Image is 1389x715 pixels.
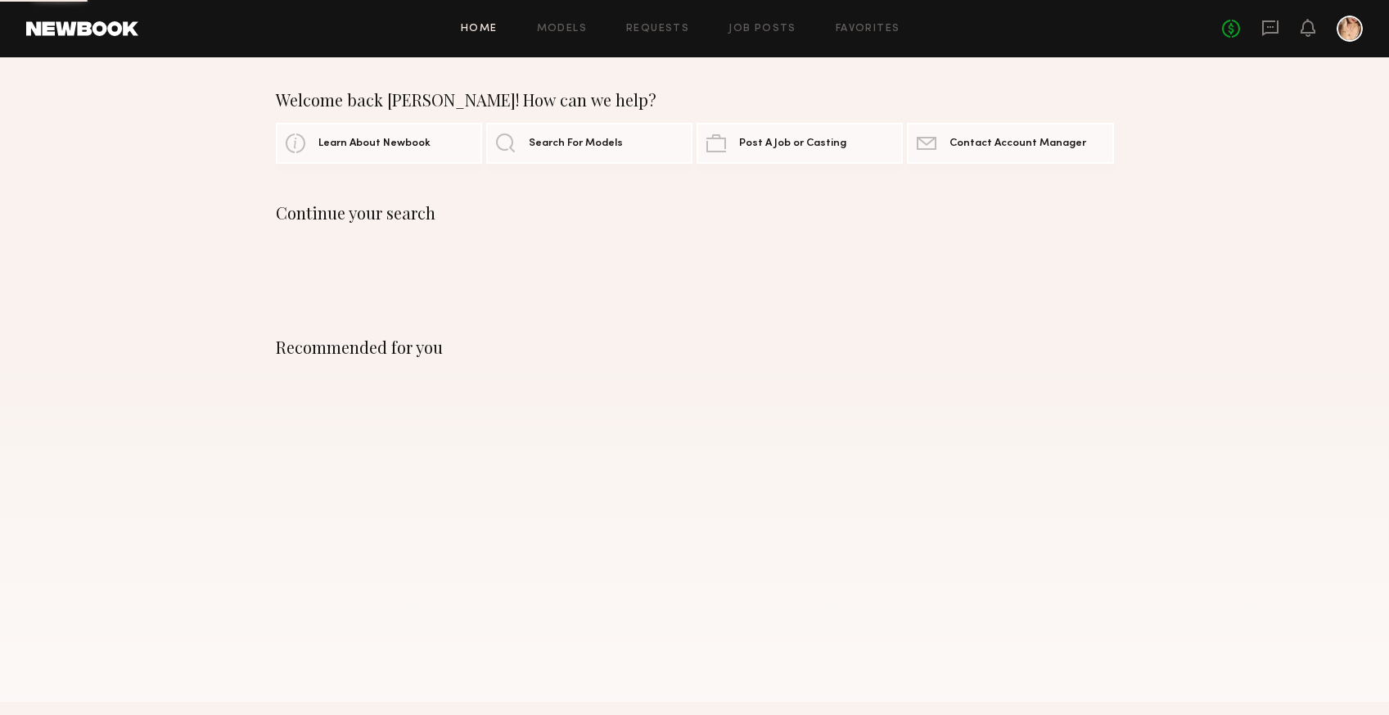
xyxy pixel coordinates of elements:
a: Contact Account Manager [907,123,1113,164]
a: Models [537,24,587,34]
div: Welcome back [PERSON_NAME]! How can we help? [276,90,1114,110]
a: Favorites [836,24,900,34]
span: Search For Models [529,138,623,149]
a: Search For Models [486,123,692,164]
a: Post A Job or Casting [697,123,903,164]
span: Learn About Newbook [318,138,431,149]
a: Job Posts [728,24,796,34]
a: Learn About Newbook [276,123,482,164]
div: Continue your search [276,203,1114,223]
span: Contact Account Manager [949,138,1086,149]
span: Post A Job or Casting [739,138,846,149]
a: Home [461,24,498,34]
div: Recommended for you [276,337,1114,357]
a: Requests [626,24,689,34]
